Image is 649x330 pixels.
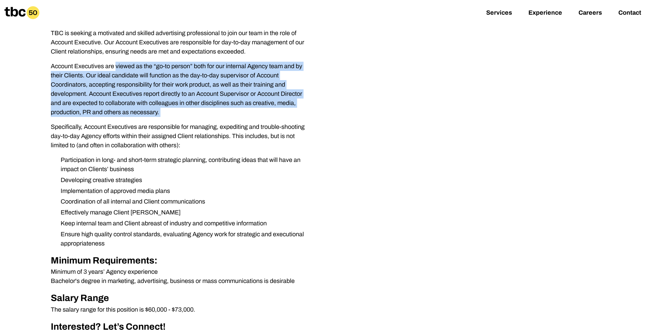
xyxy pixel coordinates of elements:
li: Keep internal team and Client abreast of industry and competitive information [55,219,312,228]
li: Implementation of approved media plans [55,186,312,196]
a: Services [486,9,512,17]
p: Specifically, Account Executives are responsible for managing, expediting and trouble-shooting da... [51,122,312,150]
h2: Minimum Requirements: [51,254,312,268]
a: Contact [618,9,641,17]
p: TBC is seeking a motivated and skilled advertising professional to join our team in the role of A... [51,29,312,56]
a: Experience [528,9,562,17]
li: Developing creative strategies [55,176,312,185]
p: The salary range for this position is $60,000 - $73,000. [51,305,312,314]
li: Participation in long- and short-term strategic planning, contributing ideas that will have an im... [55,155,312,174]
h2: Salary Range [51,291,312,305]
li: Coordination of all internal and Client communications [55,197,312,206]
a: Careers [578,9,602,17]
p: Minimum of 3 years’ Agency experience Bachelor's degree in marketing, advertising, business or ma... [51,267,312,286]
li: Effectively manage Client [PERSON_NAME] [55,208,312,217]
li: Ensure high quality control standards, evaluating Agency work for strategic and executional appro... [55,230,312,248]
p: Account Executives are viewed as the “go-to person” both for our internal Agency team and by thei... [51,62,312,117]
